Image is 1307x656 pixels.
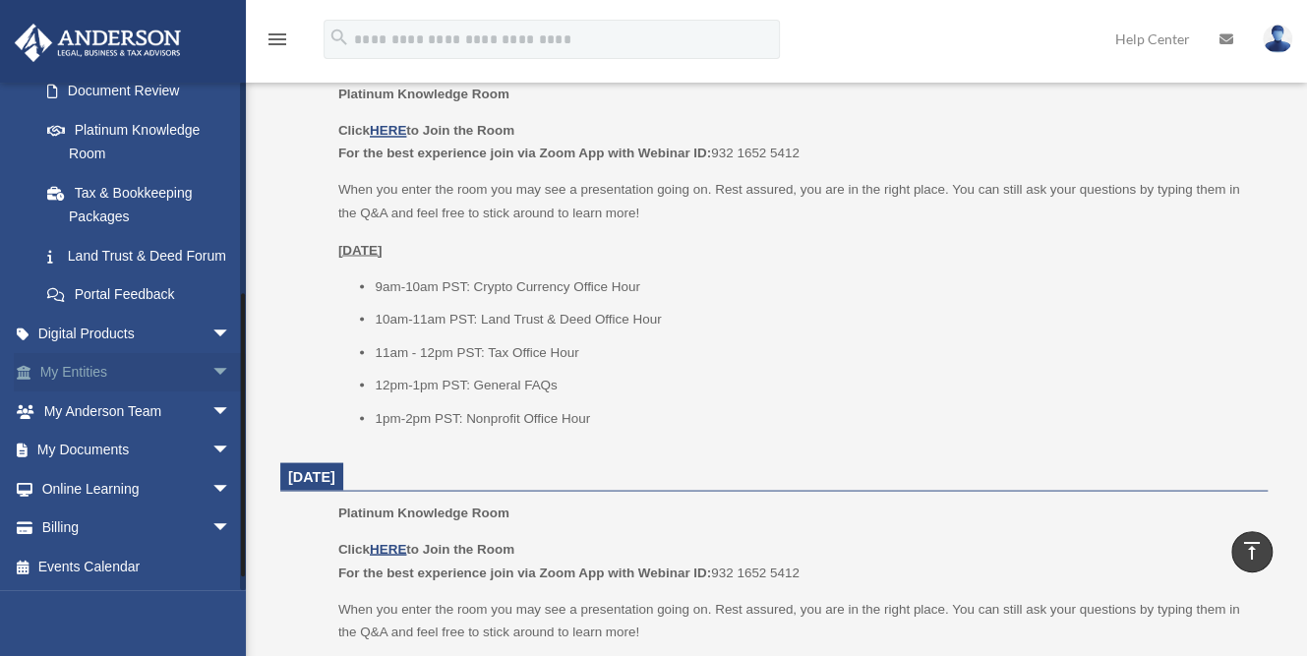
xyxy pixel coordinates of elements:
[338,505,509,519] span: Platinum Knowledge Room
[266,28,289,51] i: menu
[1263,25,1292,53] img: User Pic
[28,110,251,173] a: Platinum Knowledge Room
[211,508,251,549] span: arrow_drop_down
[14,353,261,392] a: My Entitiesarrow_drop_down
[338,146,711,160] b: For the best experience join via Zoom App with Webinar ID:
[14,508,261,548] a: Billingarrow_drop_down
[28,236,261,275] a: Land Trust & Deed Forum
[375,340,1254,364] li: 11am - 12pm PST: Tax Office Hour
[338,123,514,138] b: Click to Join the Room
[370,541,406,556] a: HERE
[375,406,1254,430] li: 1pm-2pm PST: Nonprofit Office Hour
[14,391,261,431] a: My Anderson Teamarrow_drop_down
[14,431,261,470] a: My Documentsarrow_drop_down
[211,353,251,393] span: arrow_drop_down
[338,87,509,101] span: Platinum Knowledge Room
[211,391,251,432] span: arrow_drop_down
[288,468,335,484] span: [DATE]
[266,34,289,51] a: menu
[338,597,1254,643] p: When you enter the room you may see a presentation going on. Rest assured, you are in the right p...
[338,537,1254,583] p: 932 1652 5412
[1231,531,1273,572] a: vertical_align_top
[328,27,350,48] i: search
[338,119,1254,165] p: 932 1652 5412
[28,275,261,315] a: Portal Feedback
[338,178,1254,224] p: When you enter the room you may see a presentation going on. Rest assured, you are in the right p...
[338,541,514,556] b: Click to Join the Room
[28,173,261,236] a: Tax & Bookkeeping Packages
[14,314,261,353] a: Digital Productsarrow_drop_down
[375,307,1254,330] li: 10am-11am PST: Land Trust & Deed Office Hour
[9,24,187,62] img: Anderson Advisors Platinum Portal
[375,274,1254,298] li: 9am-10am PST: Crypto Currency Office Hour
[14,469,261,508] a: Online Learningarrow_drop_down
[211,431,251,471] span: arrow_drop_down
[14,547,261,586] a: Events Calendar
[375,373,1254,396] li: 12pm-1pm PST: General FAQs
[1240,539,1264,563] i: vertical_align_top
[211,469,251,509] span: arrow_drop_down
[370,123,406,138] a: HERE
[338,565,711,579] b: For the best experience join via Zoom App with Webinar ID:
[338,242,383,257] u: [DATE]
[211,314,251,354] span: arrow_drop_down
[28,72,261,111] a: Document Review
